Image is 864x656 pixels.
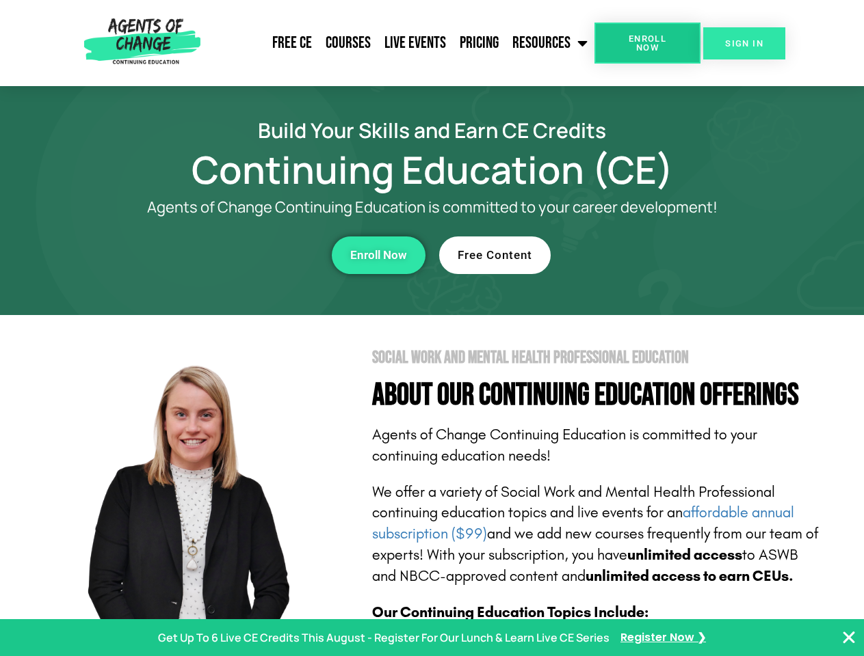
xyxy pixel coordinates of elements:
h4: About Our Continuing Education Offerings [372,380,822,411]
button: Close Banner [841,629,857,646]
h1: Continuing Education (CE) [42,154,822,185]
a: SIGN IN [703,27,785,59]
a: Resources [506,26,594,60]
p: We offer a variety of Social Work and Mental Health Professional continuing education topics and ... [372,482,822,587]
h2: Social Work and Mental Health Professional Education [372,349,822,366]
a: Pricing [453,26,506,60]
span: Free Content [458,249,532,261]
p: Get Up To 6 Live CE Credits This August - Register For Our Lunch & Learn Live CE Series [158,628,610,648]
a: Courses [319,26,378,60]
p: Agents of Change Continuing Education is committed to your career development! [97,199,768,216]
a: Register Now ❯ [620,628,706,648]
a: Enroll Now [332,236,426,274]
span: Enroll Now [616,34,679,52]
b: unlimited access [627,546,742,564]
span: Agents of Change Continuing Education is committed to your continuing education needs! [372,426,757,465]
b: Our Continuing Education Topics Include: [372,603,649,621]
b: unlimited access to earn CEUs. [586,567,794,585]
nav: Menu [206,26,594,60]
a: Free CE [265,26,319,60]
span: SIGN IN [725,39,763,48]
a: Enroll Now [594,23,701,64]
h2: Build Your Skills and Earn CE Credits [42,120,822,140]
a: Live Events [378,26,453,60]
a: Free Content [439,236,551,274]
span: Enroll Now [350,249,407,261]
